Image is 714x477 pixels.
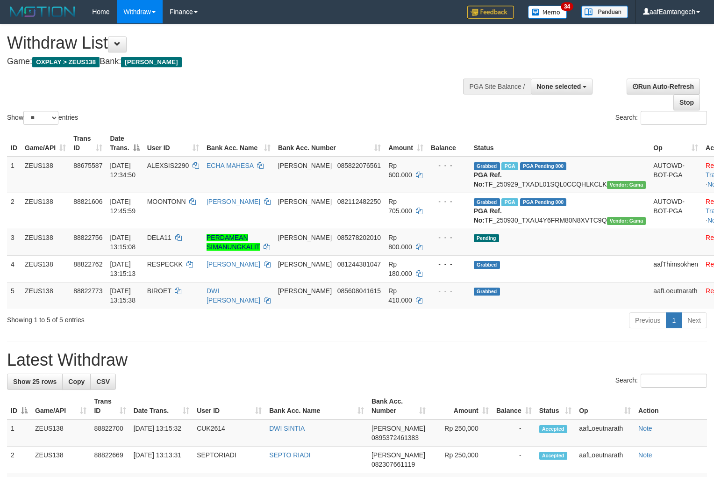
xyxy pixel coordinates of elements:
[431,286,466,296] div: - - -
[147,198,186,205] span: MOONTONN
[193,419,265,447] td: CUK2614
[650,282,702,309] td: aafLoeutnarath
[371,461,415,468] span: Copy 082307661119 to clipboard
[7,229,21,255] td: 3
[130,447,193,473] td: [DATE] 13:13:31
[278,287,332,295] span: [PERSON_NAME]
[385,130,427,157] th: Amount: activate to sort column ascending
[431,197,466,206] div: - - -
[337,198,381,205] span: Copy 082112482250 to clipboard
[528,6,567,19] img: Button%20Memo.svg
[13,378,57,385] span: Show 25 rows
[7,5,78,19] img: MOTION_logo.png
[193,447,265,473] td: SEPTORIADI
[193,393,265,419] th: User ID: activate to sort column ascending
[474,261,500,269] span: Grabbed
[520,198,567,206] span: PGA Pending
[615,111,707,125] label: Search:
[203,130,274,157] th: Bank Acc. Name: activate to sort column ascending
[269,425,305,432] a: DWI SINTIA
[474,234,499,242] span: Pending
[368,393,429,419] th: Bank Acc. Number: activate to sort column ascending
[143,130,203,157] th: User ID: activate to sort column ascending
[474,162,500,170] span: Grabbed
[7,57,467,66] h4: Game: Bank:
[539,452,567,460] span: Accepted
[90,374,116,390] a: CSV
[21,229,70,255] td: ZEUS138
[68,378,85,385] span: Copy
[73,287,102,295] span: 88822773
[474,198,500,206] span: Grabbed
[7,447,31,473] td: 2
[110,198,136,215] span: [DATE] 12:45:59
[493,447,535,473] td: -
[581,6,628,18] img: panduan.png
[388,260,412,277] span: Rp 180.000
[278,260,332,268] span: [PERSON_NAME]
[388,162,412,179] span: Rp 600.000
[493,419,535,447] td: -
[641,111,707,125] input: Search:
[110,162,136,179] span: [DATE] 12:34:50
[388,287,412,304] span: Rp 410.000
[7,374,63,390] a: Show 25 rows
[90,419,129,447] td: 88822700
[470,157,650,193] td: TF_250929_TXADL01SQL0CCQHLKCLK
[371,434,419,441] span: Copy 0895372461383 to clipboard
[110,234,136,251] span: [DATE] 13:15:08
[269,451,310,459] a: SEPTO RIADI
[371,425,425,432] span: [PERSON_NAME]
[274,130,385,157] th: Bank Acc. Number: activate to sort column ascending
[73,234,102,241] span: 88822756
[535,393,575,419] th: Status: activate to sort column ascending
[474,171,502,188] b: PGA Ref. No:
[70,130,106,157] th: Trans ID: activate to sort column ascending
[7,111,78,125] label: Show entries
[130,393,193,419] th: Date Trans.: activate to sort column ascending
[650,255,702,282] td: aafThimsokhen
[429,447,493,473] td: Rp 250,000
[388,198,412,215] span: Rp 705.000
[337,260,381,268] span: Copy 081244381047 to clipboard
[429,419,493,447] td: Rp 250,000
[467,6,514,19] img: Feedback.jpg
[607,217,646,225] span: Vendor URL: https://trx31.1velocity.biz
[207,198,260,205] a: [PERSON_NAME]
[501,198,518,206] span: Marked by aafpengsreynich
[21,157,70,193] td: ZEUS138
[501,162,518,170] span: Marked by aafpengsreynich
[207,234,260,251] a: PERDAMEAN SIMANUNGKALIT
[7,393,31,419] th: ID: activate to sort column descending
[615,374,707,388] label: Search:
[650,157,702,193] td: AUTOWD-BOT-PGA
[7,193,21,229] td: 2
[337,234,381,241] span: Copy 085278202010 to clipboard
[7,34,467,52] h1: Withdraw List
[62,374,91,390] a: Copy
[537,83,581,90] span: None selected
[207,260,260,268] a: [PERSON_NAME]
[629,312,666,328] a: Previous
[650,130,702,157] th: Op: activate to sort column ascending
[21,193,70,229] td: ZEUS138
[429,393,493,419] th: Amount: activate to sort column ascending
[121,57,181,67] span: [PERSON_NAME]
[7,419,31,447] td: 1
[427,130,470,157] th: Balance
[431,233,466,242] div: - - -
[7,282,21,309] td: 5
[73,198,102,205] span: 88821606
[21,255,70,282] td: ZEUS138
[110,260,136,277] span: [DATE] 13:15:13
[635,393,707,419] th: Action
[575,419,635,447] td: aafLoeutnarath
[531,79,593,94] button: None selected
[278,162,332,169] span: [PERSON_NAME]
[575,447,635,473] td: aafLoeutnarath
[7,130,21,157] th: ID
[463,79,530,94] div: PGA Site Balance /
[278,198,332,205] span: [PERSON_NAME]
[520,162,567,170] span: PGA Pending
[641,374,707,388] input: Search:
